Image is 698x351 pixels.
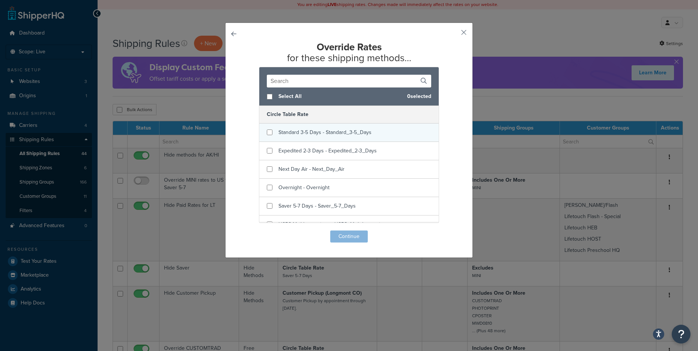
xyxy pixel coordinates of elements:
[278,128,372,136] span: Standard 3-5 Days - Standard_3-5_Days
[278,202,356,210] span: Saver 5-7 Days - Saver_5-7_Days
[278,165,344,173] span: Next Day Air - Next_Day_Air
[278,220,389,228] span: USPS Mail Innovations - USPS_Mail_Innovations
[244,42,454,63] h2: for these shipping methods...
[259,106,439,123] h5: Circle Table Rate
[267,75,431,87] input: Search
[278,91,401,102] span: Select All
[278,147,377,155] span: Expedited 2-3 Days - Expedited_2-3_Days
[278,184,329,191] span: Overnight - Overnight
[259,87,439,106] div: 0 selected
[672,325,690,343] button: Open Resource Center
[317,40,382,54] strong: Override Rates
